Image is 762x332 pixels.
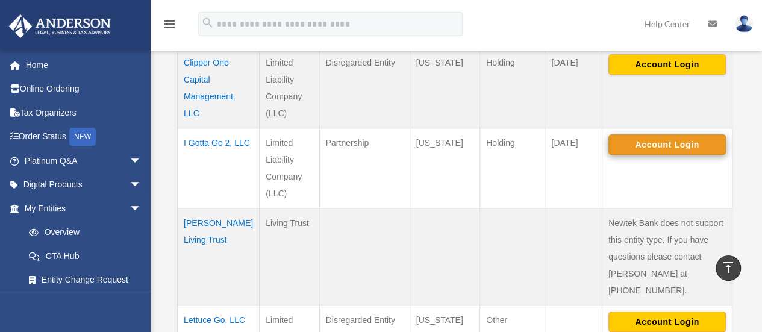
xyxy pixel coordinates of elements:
a: Order StatusNEW [8,125,160,149]
td: [DATE] [545,128,602,208]
i: search [201,16,214,30]
td: Limited Liability Company (LLC) [260,128,319,208]
span: arrow_drop_down [130,149,154,174]
img: User Pic [735,15,753,33]
a: Account Login [608,139,726,148]
a: menu [163,21,177,31]
td: Disregarded Entity [319,48,410,128]
a: Account Login [608,316,726,325]
a: vertical_align_top [716,255,741,281]
td: Newtek Bank does not support this entity type. If you have questions please contact [PERSON_NAME]... [602,208,732,305]
a: Overview [17,221,148,245]
a: Tax Organizers [8,101,160,125]
a: Online Ordering [8,77,160,101]
td: Living Trust [260,208,319,305]
td: [DATE] [545,48,602,128]
button: Account Login [608,54,726,75]
a: Account Login [608,58,726,68]
td: [US_STATE] [410,48,479,128]
a: Entity Change Request [17,268,154,292]
img: Anderson Advisors Platinum Portal [5,14,114,38]
td: Holding [480,48,545,128]
a: My Entitiesarrow_drop_down [8,196,154,221]
td: Clipper One Capital Management, LLC [178,48,260,128]
button: Account Login [608,134,726,155]
a: Platinum Q&Aarrow_drop_down [8,149,160,173]
div: NEW [69,128,96,146]
span: arrow_drop_down [130,173,154,198]
td: [US_STATE] [410,128,479,208]
td: Limited Liability Company (LLC) [260,48,319,128]
i: menu [163,17,177,31]
button: Account Login [608,312,726,332]
td: I Gotta Go 2, LLC [178,128,260,208]
td: Holding [480,128,545,208]
a: Home [8,53,160,77]
td: Partnership [319,128,410,208]
i: vertical_align_top [721,260,735,275]
a: Digital Productsarrow_drop_down [8,173,160,197]
span: arrow_drop_down [130,196,154,221]
td: [PERSON_NAME] Living Trust [178,208,260,305]
a: CTA Hub [17,244,154,268]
